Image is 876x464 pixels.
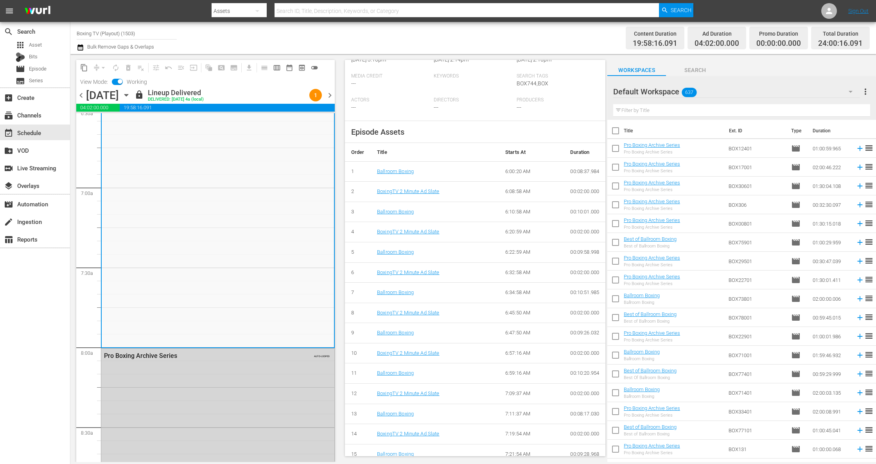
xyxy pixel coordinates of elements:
th: Ext. ID [724,120,786,142]
span: reorder [864,444,874,453]
span: Loop Content [109,61,122,74]
span: date_range_outlined [285,64,293,72]
td: 01:00:00.068 [810,440,853,459]
td: BOX73801 [725,289,788,308]
span: Series [29,77,43,85]
svg: Add to Schedule [856,370,864,378]
span: Episode [791,256,801,266]
a: Ballroom Boxing [624,386,660,392]
td: 6 [345,262,371,283]
div: Pro Boxing Archive Series [624,262,680,267]
td: 2 [345,182,371,202]
td: 6:10:58 AM [499,202,564,222]
td: 6:22:59 AM [499,242,564,262]
span: Asset [29,41,42,49]
td: 6:45:50 AM [499,303,564,323]
a: Ballroom Boxing [377,370,414,376]
span: Fill episodes with ad slates [175,61,187,74]
span: reorder [864,143,874,153]
span: Channels [4,111,13,120]
div: Bits [16,52,25,62]
span: Producers [517,97,596,103]
svg: Add to Schedule [856,426,864,435]
td: 6:20:59 AM [499,222,564,242]
span: menu [5,6,14,16]
td: 00:08:17.030 [564,404,605,424]
div: Pro Boxing Archive Series [624,150,680,155]
span: Media Credit [351,73,430,79]
td: 6:57:16 AM [499,343,564,363]
td: 4 [345,222,371,242]
div: Pro Boxing Archive Series [624,206,680,211]
td: 00:30:47.039 [810,252,853,271]
span: Directors [434,97,513,103]
span: Schedule [4,128,13,138]
span: Create Search Block [215,61,228,74]
span: --- [351,104,356,110]
span: Series [16,76,25,86]
td: 12 [345,383,371,404]
span: reorder [864,312,874,322]
svg: Add to Schedule [856,276,864,284]
span: Week Calendar View [271,61,283,74]
a: Pro Boxing Archive Series [624,142,680,148]
div: Best of Ballroom Boxing [624,432,677,437]
td: 7:09:37 AM [499,383,564,404]
td: BOX78001 [725,308,788,327]
a: Pro Boxing Archive Series [624,443,680,449]
span: Episode [791,275,801,285]
td: 6:59:16 AM [499,363,564,384]
div: Ballroom Boxing [624,356,660,361]
span: 19:58:16.091 [120,104,335,112]
span: Month Calendar View [283,61,296,74]
span: reorder [864,237,874,247]
a: BoxingTV 2 Minute Ad Slate [377,350,440,356]
span: reorder [864,218,874,228]
td: BOX22701 [725,271,788,289]
a: Pro Boxing Archive Series [624,274,680,280]
span: Search Tags [517,73,596,79]
span: 04:02:00.000 [76,104,120,112]
a: Ballroom Boxing [377,168,414,174]
div: Promo Duration [756,28,801,39]
span: reorder [864,256,874,265]
span: Episode [791,238,801,247]
a: Pro Boxing Archive Series [624,180,680,186]
span: reorder [864,294,874,303]
span: reorder [864,275,874,284]
svg: Add to Schedule [856,351,864,359]
a: Ballroom Boxing [624,349,660,355]
span: Episode [791,350,801,360]
td: 00:10:51.985 [564,283,605,303]
a: Pro Boxing Archive Series [624,161,680,167]
a: Best of Ballroom Boxing [624,311,677,317]
div: Default Workspace [613,81,860,103]
td: 01:00:29.959 [810,233,853,252]
span: Overlays [4,181,13,191]
td: BOX75901 [725,233,788,252]
td: 02:00:03.135 [810,383,853,402]
a: Ballroom Boxing [377,249,414,255]
span: Create Series Block [228,61,240,74]
a: Pro Boxing Archive Series [624,199,680,204]
svg: Add to Schedule [856,313,864,322]
a: Ballroom Boxing [377,330,414,336]
th: Title [624,120,724,142]
td: 01:00:01.986 [810,327,853,346]
span: [DATE] 2:16pm [517,56,551,63]
td: BOX12401 [725,139,788,158]
span: Bits [29,53,38,61]
span: reorder [864,200,874,209]
td: 02:00:08.991 [810,402,853,421]
span: chevron_right [325,90,335,100]
div: Pro Boxing Archive Series [624,338,680,343]
div: Best of Ballroom Boxing [624,244,677,249]
span: Update Metadata from Key Asset [187,61,200,74]
span: Automation [4,200,13,209]
a: Best of Ballroom Boxing [624,424,677,430]
a: Best of Ballroom Boxing [624,368,677,374]
span: Select an event to delete [122,61,135,74]
span: reorder [864,331,874,341]
span: Episode [791,444,801,454]
span: Working [123,79,151,85]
